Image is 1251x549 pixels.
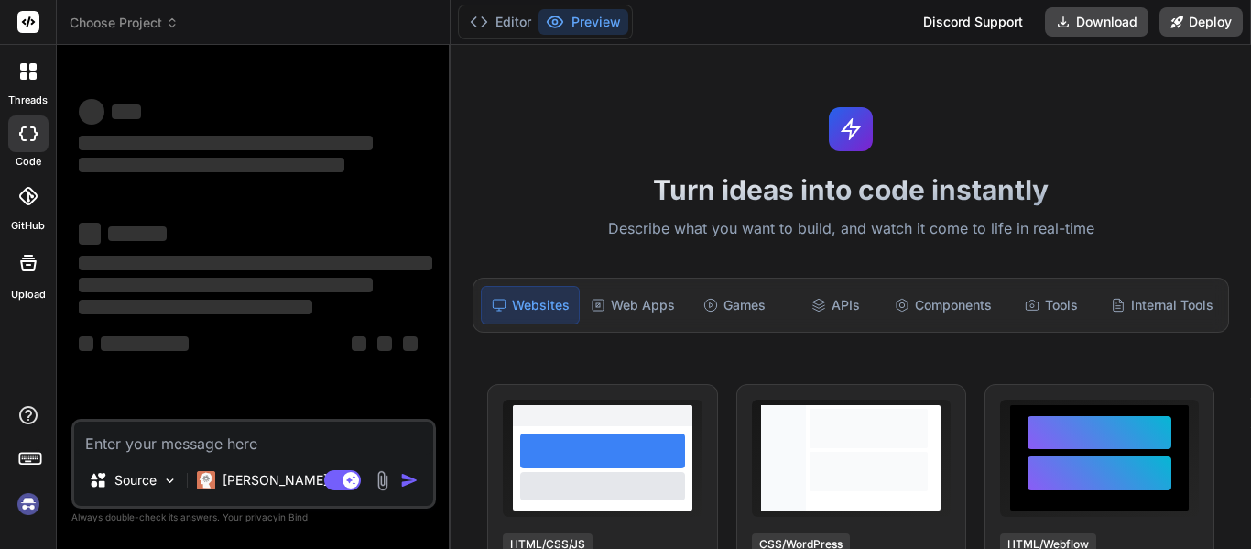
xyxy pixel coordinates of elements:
[197,471,215,489] img: Claude 4 Sonnet
[11,287,46,302] label: Upload
[71,509,436,526] p: Always double-check its answers. Your in Bind
[1045,7,1148,37] button: Download
[1159,7,1243,37] button: Deploy
[583,286,682,324] div: Web Apps
[108,226,167,241] span: ‌
[912,7,1034,37] div: Discord Support
[13,489,44,520] img: signin
[79,300,312,314] span: ‌
[114,471,157,489] p: Source
[8,93,48,108] label: threads
[79,336,93,351] span: ‌
[1003,286,1100,324] div: Tools
[462,9,538,35] button: Editor
[1104,286,1221,324] div: Internal Tools
[70,14,179,32] span: Choose Project
[686,286,783,324] div: Games
[79,223,101,245] span: ‌
[223,471,359,489] p: [PERSON_NAME] 4 S..
[112,104,141,119] span: ‌
[400,471,419,489] img: icon
[372,470,393,491] img: attachment
[79,136,373,150] span: ‌
[462,217,1240,241] p: Describe what you want to build, and watch it come to life in real-time
[162,473,178,489] img: Pick Models
[377,336,392,351] span: ‌
[245,511,278,522] span: privacy
[79,99,104,125] span: ‌
[79,158,344,172] span: ‌
[887,286,999,324] div: Components
[787,286,884,324] div: APIs
[79,256,432,270] span: ‌
[403,336,418,351] span: ‌
[538,9,628,35] button: Preview
[462,173,1240,206] h1: Turn ideas into code instantly
[11,218,45,234] label: GitHub
[101,336,189,351] span: ‌
[481,286,580,324] div: Websites
[16,154,41,170] label: code
[79,278,373,292] span: ‌
[352,336,366,351] span: ‌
